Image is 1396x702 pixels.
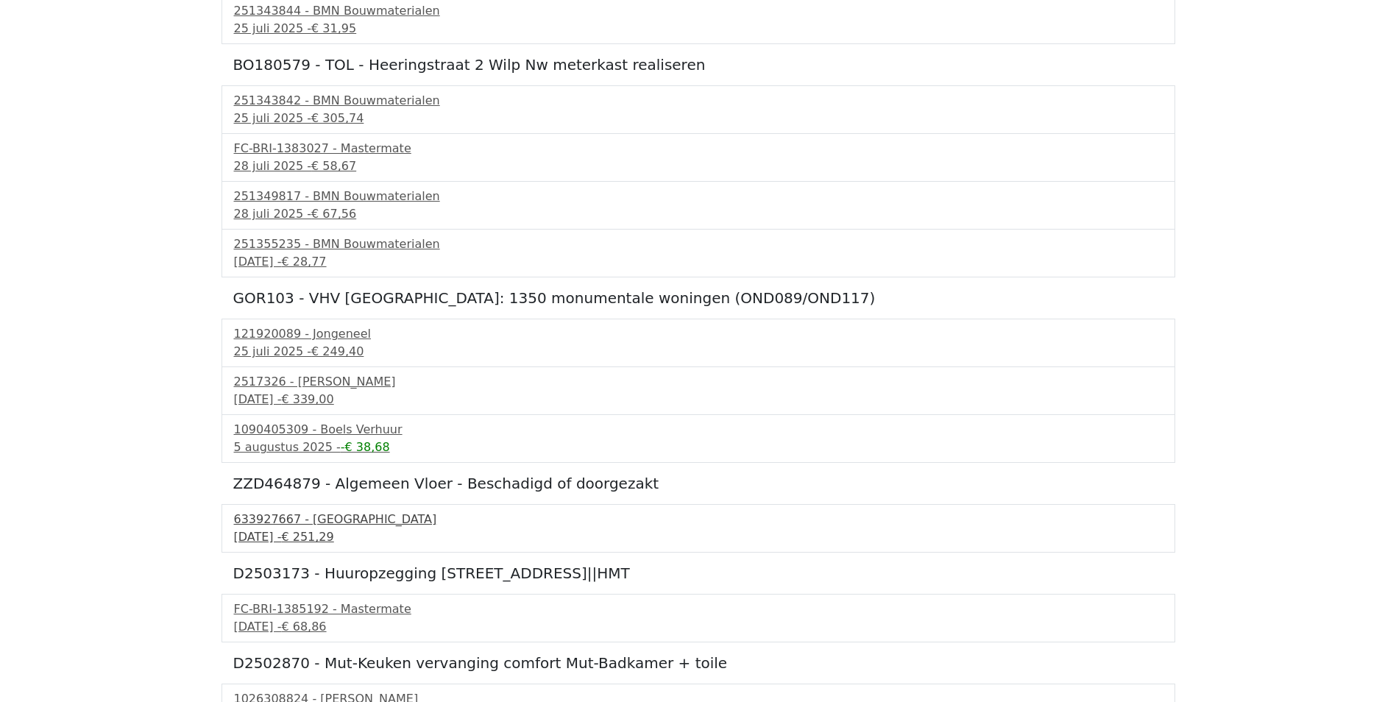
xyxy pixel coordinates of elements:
[234,439,1163,456] div: 5 augustus 2025 -
[233,289,1163,307] h5: GOR103 - VHV [GEOGRAPHIC_DATA]: 1350 monumentale woningen (OND089/OND117)
[234,188,1163,223] a: 251349817 - BMN Bouwmaterialen28 juli 2025 -€ 67,56
[234,188,1163,205] div: 251349817 - BMN Bouwmaterialen
[281,392,333,406] span: € 339,00
[311,344,364,358] span: € 249,40
[234,528,1163,546] div: [DATE] -
[233,56,1163,74] h5: BO180579 - TOL - Heeringstraat 2 Wilp Nw meterkast realiseren
[234,511,1163,546] a: 633927667 - [GEOGRAPHIC_DATA][DATE] -€ 251,29
[234,325,1163,343] div: 121920089 - Jongeneel
[234,618,1163,636] div: [DATE] -
[234,92,1163,127] a: 251343842 - BMN Bouwmaterialen25 juli 2025 -€ 305,74
[234,343,1163,361] div: 25 juli 2025 -
[234,2,1163,20] div: 251343844 - BMN Bouwmaterialen
[234,511,1163,528] div: 633927667 - [GEOGRAPHIC_DATA]
[234,110,1163,127] div: 25 juli 2025 -
[341,440,390,454] span: -€ 38,68
[311,159,356,173] span: € 58,67
[311,111,364,125] span: € 305,74
[234,421,1163,439] div: 1090405309 - Boels Verhuur
[234,20,1163,38] div: 25 juli 2025 -
[234,235,1163,271] a: 251355235 - BMN Bouwmaterialen[DATE] -€ 28,77
[234,373,1163,408] a: 2517326 - [PERSON_NAME][DATE] -€ 339,00
[234,140,1163,175] a: FC-BRI-1383027 - Mastermate28 juli 2025 -€ 58,67
[311,207,356,221] span: € 67,56
[234,235,1163,253] div: 251355235 - BMN Bouwmaterialen
[234,325,1163,361] a: 121920089 - Jongeneel25 juli 2025 -€ 249,40
[234,253,1163,271] div: [DATE] -
[281,255,326,269] span: € 28,77
[234,157,1163,175] div: 28 juli 2025 -
[234,140,1163,157] div: FC-BRI-1383027 - Mastermate
[234,421,1163,456] a: 1090405309 - Boels Verhuur5 augustus 2025 --€ 38,68
[234,600,1163,636] a: FC-BRI-1385192 - Mastermate[DATE] -€ 68,86
[234,600,1163,618] div: FC-BRI-1385192 - Mastermate
[233,564,1163,582] h5: D2503173 - Huuropzegging [STREET_ADDRESS]||HMT
[234,391,1163,408] div: [DATE] -
[234,2,1163,38] a: 251343844 - BMN Bouwmaterialen25 juli 2025 -€ 31,95
[234,373,1163,391] div: 2517326 - [PERSON_NAME]
[233,475,1163,492] h5: ZZD464879 - Algemeen Vloer - Beschadigd of doorgezakt
[234,205,1163,223] div: 28 juli 2025 -
[281,530,333,544] span: € 251,29
[311,21,356,35] span: € 31,95
[281,620,326,634] span: € 68,86
[233,654,1163,672] h5: D2502870 - Mut-Keuken vervanging comfort Mut-Badkamer + toile
[234,92,1163,110] div: 251343842 - BMN Bouwmaterialen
